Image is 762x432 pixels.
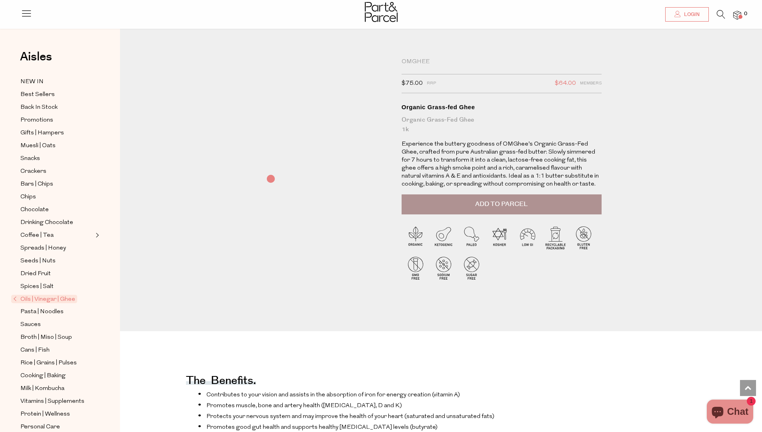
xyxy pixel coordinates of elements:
span: 0 [742,10,749,18]
span: Promotes muscle, bone and artery health ([MEDICAL_DATA], D and K) [206,403,402,409]
span: Vitamins | Supplements [20,397,84,406]
span: Bars | Chips [20,180,53,189]
a: Seeds | Nuts [20,256,93,266]
img: P_P-ICONS-Live_Bec_V11_Paleo.svg [458,224,486,252]
a: Snacks [20,154,93,164]
img: P_P-ICONS-Live_Bec_V11_Low_Gi.svg [514,224,542,252]
span: Crackers [20,167,46,176]
span: Protein | Wellness [20,410,70,419]
img: P_P-ICONS-Live_Bec_V11_GMO_Free.svg [402,254,430,282]
a: Milk | Kombucha [20,384,93,394]
div: Organic Grass-fed Ghee [402,103,602,111]
a: Spreads | Honey [20,243,93,253]
a: Pasta | Noodles [20,307,93,317]
span: Contributes to your vision and assists in the absorption of iron for energy creation (vitamin A) [206,392,460,398]
a: Vitamins | Supplements [20,396,93,406]
a: Spices | Salt [20,282,93,292]
span: Add to Parcel [475,200,528,209]
img: P_P-ICONS-Live_Bec_V11_Sodium_Free.svg [430,254,458,282]
span: $64.00 [555,78,576,89]
span: Cans | Fish [20,346,50,355]
span: Promotes good gut health and supports healthy [MEDICAL_DATA] levels (butyrate) [206,424,438,430]
p: Experience the buttery goodness of OMGhee’s Organic Grass-Fed Ghee, crafted from pure Australian ... [402,140,602,188]
a: Drinking Chocolate [20,218,93,228]
span: Muesli | Oats [20,141,56,151]
span: Rice | Grains | Pulses [20,358,77,368]
img: Part&Parcel [365,2,398,22]
div: OMGhee [402,58,602,66]
span: Oils | Vinegar | Ghee [11,295,77,303]
span: Sauces [20,320,41,330]
span: Members [580,78,602,89]
a: Protein | Wellness [20,409,93,419]
a: Bars | Chips [20,179,93,189]
h4: The benefits. [186,379,256,385]
span: Aisles [20,48,52,66]
img: P_P-ICONS-Live_Bec_V11_Ketogenic.svg [430,224,458,252]
a: Best Sellers [20,90,93,100]
a: Dried Fruit [20,269,93,279]
a: Muesli | Oats [20,141,93,151]
a: Cooking | Baking [20,371,93,381]
span: Cooking | Baking [20,371,66,381]
img: P_P-ICONS-Live_Bec_V11_Gluten_Free.svg [570,224,598,252]
a: Gifts | Hampers [20,128,93,138]
span: Chocolate [20,205,49,215]
a: Coffee | Tea [20,230,93,240]
span: $75.00 [402,78,423,89]
a: Promotions [20,115,93,125]
a: Aisles [20,51,52,71]
inbox-online-store-chat: Shopify online store chat [704,400,756,426]
a: Rice | Grains | Pulses [20,358,93,368]
img: P_P-ICONS-Live_Bec_V11_Kosher.svg [486,224,514,252]
span: Login [682,11,700,18]
span: Milk | Kombucha [20,384,64,394]
a: NEW IN [20,77,93,87]
span: Best Sellers [20,90,55,100]
span: Dried Fruit [20,269,51,279]
button: Expand/Collapse Coffee | Tea [94,230,99,240]
a: Sauces [20,320,93,330]
span: Broth | Miso | Soup [20,333,72,342]
span: Promotions [20,116,53,125]
span: Seeds | Nuts [20,256,56,266]
span: Drinking Chocolate [20,218,73,228]
span: Snacks [20,154,40,164]
span: Pasta | Noodles [20,307,64,317]
span: Protects your nervous system and may improve the health of your heart (saturated and unsaturated ... [206,414,494,420]
a: Login [665,7,709,22]
img: P_P-ICONS-Live_Bec_V11_Organic.svg [402,224,430,252]
span: Gifts | Hampers [20,128,64,138]
button: Add to Parcel [402,194,602,214]
a: Personal Care [20,422,93,432]
a: Back In Stock [20,102,93,112]
span: Chips [20,192,36,202]
span: RRP [427,78,436,89]
a: Cans | Fish [20,345,93,355]
a: Chips [20,192,93,202]
a: Chocolate [20,205,93,215]
div: Organic Grass-fed Ghee 1k [402,115,602,134]
a: Broth | Miso | Soup [20,332,93,342]
span: Spices | Salt [20,282,54,292]
span: Coffee | Tea [20,231,54,240]
span: Back In Stock [20,103,58,112]
img: P_P-ICONS-Live_Bec_V11_Recyclable_Packaging.svg [542,224,570,252]
a: Oils | Vinegar | Ghee [13,294,93,304]
img: P_P-ICONS-Live_Bec_V11_Sugar_Free.svg [458,254,486,282]
span: NEW IN [20,77,44,87]
a: Crackers [20,166,93,176]
span: Personal Care [20,422,60,432]
a: 0 [733,11,741,19]
span: Spreads | Honey [20,244,66,253]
